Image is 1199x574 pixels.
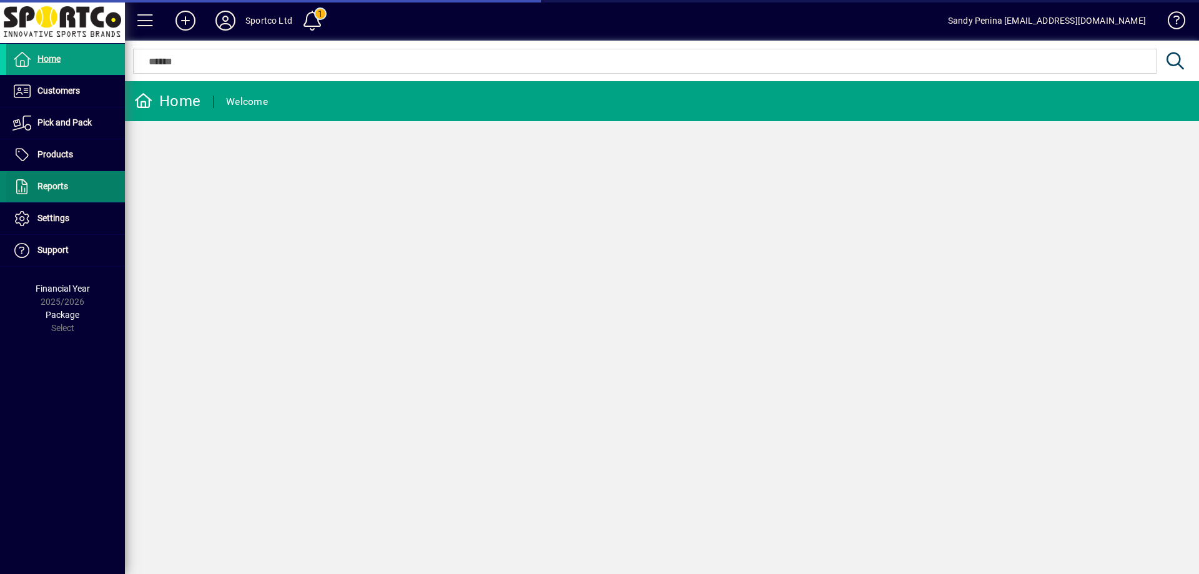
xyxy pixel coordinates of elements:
[6,107,125,139] a: Pick and Pack
[6,76,125,107] a: Customers
[165,9,205,32] button: Add
[134,91,200,111] div: Home
[226,92,268,112] div: Welcome
[948,11,1146,31] div: Sandy Penina [EMAIL_ADDRESS][DOMAIN_NAME]
[37,54,61,64] span: Home
[37,181,68,191] span: Reports
[245,11,292,31] div: Sportco Ltd
[6,203,125,234] a: Settings
[1158,2,1183,43] a: Knowledge Base
[36,284,90,294] span: Financial Year
[6,171,125,202] a: Reports
[46,310,79,320] span: Package
[37,149,73,159] span: Products
[6,235,125,266] a: Support
[37,86,80,96] span: Customers
[6,139,125,171] a: Products
[205,9,245,32] button: Profile
[37,213,69,223] span: Settings
[37,117,92,127] span: Pick and Pack
[37,245,69,255] span: Support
